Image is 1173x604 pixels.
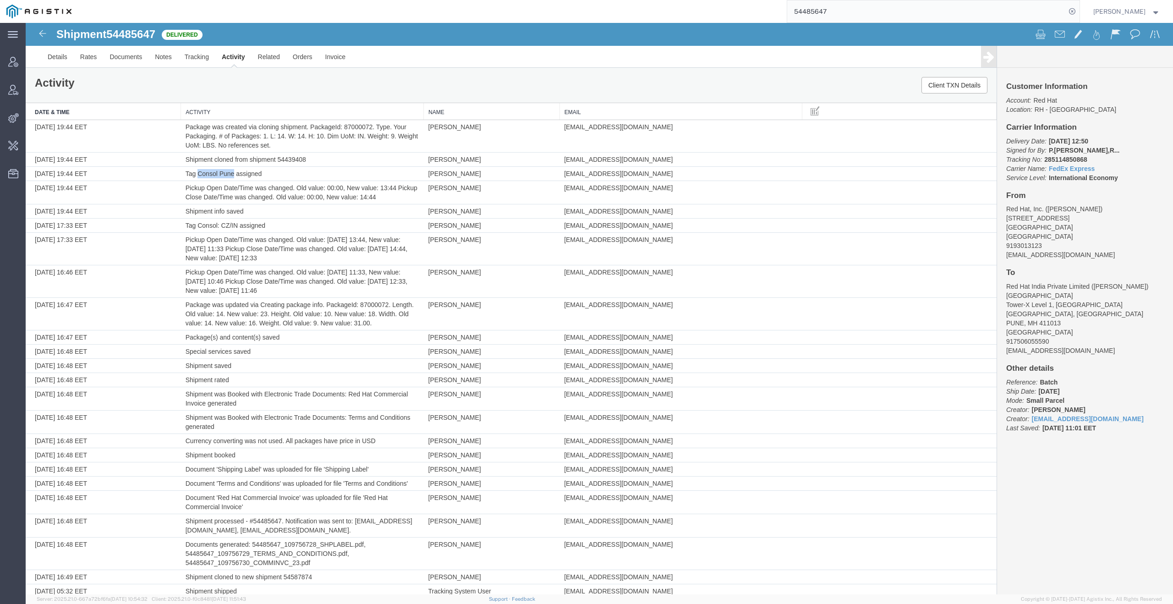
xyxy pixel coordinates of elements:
[110,596,148,602] span: [DATE] 10:54:32
[6,5,71,18] img: logo
[981,246,1138,254] h4: To
[538,213,647,220] span: [EMAIL_ADDRESS][DOMAIN_NAME]
[398,242,534,275] td: [PERSON_NAME]
[1006,392,1118,400] a: [EMAIL_ADDRESS][DOMAIN_NAME]
[398,97,534,130] td: [PERSON_NAME]
[981,401,1014,409] i: Last Saved:
[538,147,647,154] span: [EMAIL_ADDRESS][DOMAIN_NAME]
[981,74,1005,81] i: Account:
[538,339,647,346] span: [EMAIL_ADDRESS][DOMAIN_NAME]
[538,414,647,422] span: [EMAIL_ADDRESS][DOMAIN_NAME]
[538,368,647,375] span: [EMAIL_ADDRESS][DOMAIN_NAME]
[398,336,534,350] td: [PERSON_NAME]
[981,365,1010,372] i: Ship Date:
[981,100,1138,109] h4: Carrier Information
[1023,151,1092,159] b: International Economy
[398,468,534,491] td: [PERSON_NAME]
[538,443,647,450] span: [EMAIL_ADDRESS][DOMAIN_NAME]
[153,23,190,45] a: Tracking
[1013,365,1034,372] b: [DATE]
[538,133,647,140] span: [EMAIL_ADDRESS][DOMAIN_NAME]
[1008,74,1031,81] span: Red Hat
[26,23,1173,594] iframe: FS Legacy Container
[538,428,647,436] span: [EMAIL_ADDRESS][DOMAIN_NAME]
[398,364,534,388] td: [PERSON_NAME]
[981,60,1138,68] h4: Customer Information
[155,547,398,561] td: Shipment cloned to new shipment 54587874
[155,275,398,307] td: Package was updated via Creating package info. PackageId: 87000072. Length. Old value: 14. New va...
[538,550,647,558] span: [EMAIL_ADDRESS][DOMAIN_NAME]
[155,364,398,388] td: Shipment was Booked with Electronic Trade Documents: Red Hat Commercial Invoice generated
[1021,595,1162,603] span: Copyright © [DATE]-[DATE] Agistix Inc., All Rights Reserved
[538,100,647,108] span: [EMAIL_ADDRESS][DOMAIN_NAME]
[226,23,261,45] a: Related
[155,322,398,336] td: Special services saved
[981,83,1007,90] i: Location:
[155,468,398,491] td: Document 'Red Hat Commercial Invoice' was uploaded for file 'Red Hat Commercial Invoice'
[398,275,534,307] td: [PERSON_NAME]
[1093,6,1161,17] button: [PERSON_NAME]
[538,246,647,253] span: [EMAIL_ADDRESS][DOMAIN_NAME]
[48,23,78,45] a: Rates
[155,158,398,181] td: Pickup Open Date/Time was changed. Old value: 00:00, New value: 13:44 Pickup Close Date/Time was ...
[398,144,534,158] td: [PERSON_NAME]
[37,596,148,602] span: Server: 2025.21.0-667a72bf6fa
[155,425,398,439] td: Shipment booked
[787,0,1066,22] input: Search for shipment number, reference number
[77,23,123,45] a: Documents
[398,210,534,242] td: [PERSON_NAME]
[155,196,398,210] td: Tag Consol: CZ/IN assigned
[538,518,647,525] span: [EMAIL_ADDRESS][DOMAIN_NAME]
[1093,6,1146,16] span: Daria Moshkova
[981,259,1138,332] address: Red Hat India Private Limited ([PERSON_NAME]) [GEOGRAPHIC_DATA] Tower-X Level 1, [GEOGRAPHIC_DATA...
[981,341,1138,350] h4: Other details
[398,350,534,364] td: [PERSON_NAME]
[155,350,398,364] td: Shipment rated
[538,185,647,192] span: [EMAIL_ADDRESS][DOMAIN_NAME]
[155,307,398,322] td: Package(s) and content(s) saved
[538,278,647,286] span: [EMAIL_ADDRESS][DOMAIN_NAME]
[981,210,1047,217] span: [GEOGRAPHIC_DATA]
[981,124,1021,131] i: Signed for By:
[398,454,534,468] td: [PERSON_NAME]
[155,411,398,425] td: Currency converting was not used. All packages have price in USD
[398,561,534,576] td: Tracking System User
[981,73,1138,91] p: RH - [GEOGRAPHIC_DATA]
[981,392,1004,400] i: Creator:
[155,181,398,196] td: Shipment info saved
[293,23,326,45] a: Invoice
[398,181,534,196] td: [PERSON_NAME]
[981,151,1021,159] i: Service Level:
[1006,383,1060,390] b: [PERSON_NAME]
[981,374,998,381] i: Mode:
[538,325,647,332] span: [EMAIL_ADDRESS][DOMAIN_NAME]
[538,471,647,478] span: [EMAIL_ADDRESS][DOMAIN_NAME]
[1017,401,1070,409] span: [DATE] 11:01 EET
[1023,124,1094,131] span: P.[PERSON_NAME],R...
[398,411,534,425] td: [PERSON_NAME]
[398,425,534,439] td: [PERSON_NAME]
[538,353,647,361] span: [EMAIL_ADDRESS][DOMAIN_NAME]
[398,130,534,144] td: [PERSON_NAME]
[155,454,398,468] td: Document 'Terms and Conditions' was uploaded for file 'Terms and Conditions'
[538,565,647,572] span: [EMAIL_ADDRESS][DOMAIN_NAME]
[896,54,962,71] button: Client TXN Details
[981,169,1138,177] h4: From
[981,115,1021,122] i: Delivery Date:
[398,547,534,561] td: [PERSON_NAME]
[398,307,534,322] td: [PERSON_NAME]
[534,80,777,97] th: Email: activate to sort column ascending
[1001,374,1039,381] b: Small Parcel
[981,306,1047,313] span: [GEOGRAPHIC_DATA]
[538,161,647,169] span: [EMAIL_ADDRESS][DOMAIN_NAME]
[155,336,398,350] td: Shipment saved
[152,596,246,602] span: Client: 2025.21.0-f0c8481
[9,54,49,66] h1: Activity
[398,515,534,547] td: [PERSON_NAME]
[155,561,398,576] td: Shipment shipped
